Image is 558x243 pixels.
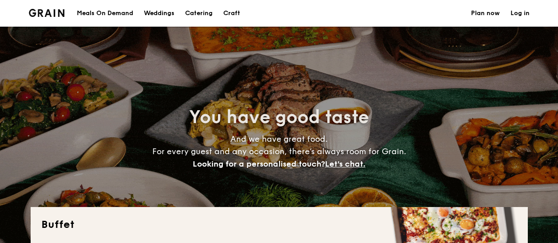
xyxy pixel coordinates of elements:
[189,107,369,128] span: You have good taste
[152,134,406,169] span: And we have great food. For every guest and any occasion, there’s always room for Grain.
[29,9,65,17] img: Grain
[325,159,365,169] span: Let's chat.
[41,218,517,232] h2: Buffet
[29,9,65,17] a: Logotype
[193,159,325,169] span: Looking for a personalised touch?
